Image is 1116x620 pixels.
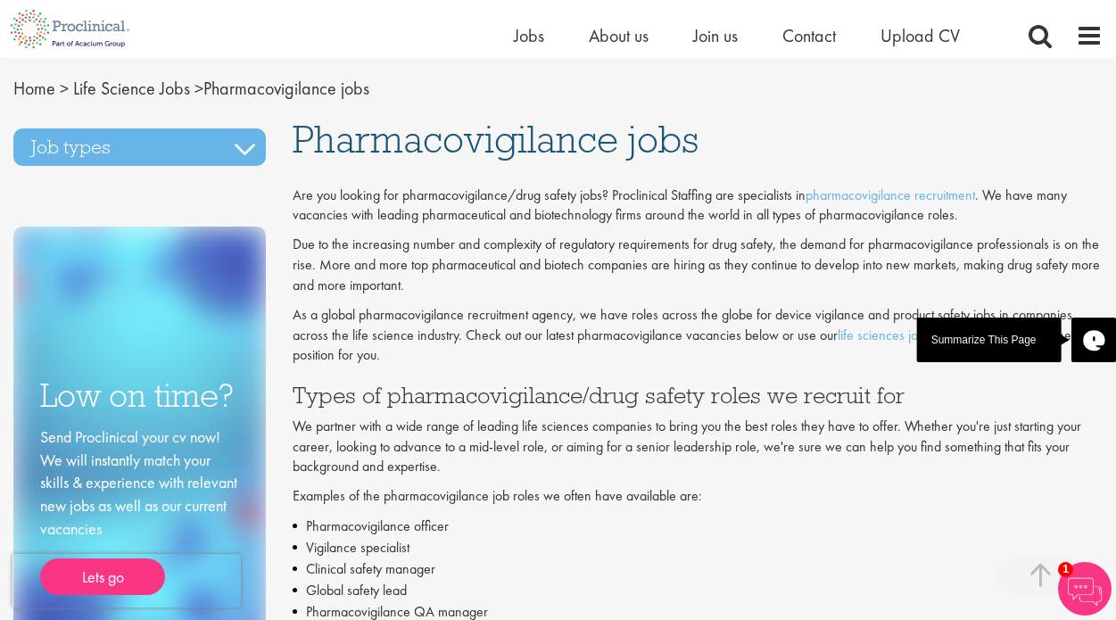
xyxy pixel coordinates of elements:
[13,128,266,166] h3: Job types
[838,326,966,344] a: life sciences job search
[40,378,239,413] h3: Low on time?
[293,115,699,163] span: Pharmacovigilance jobs
[13,77,369,100] span: Pharmacovigilance jobs
[693,24,738,47] a: Join us
[589,24,649,47] a: About us
[293,516,1103,537] li: Pharmacovigilance officer
[293,384,1103,407] h3: Types of pharmacovigilance/drug safety roles we recruit for
[73,77,190,100] a: breadcrumb link to Life Science Jobs
[293,417,1103,478] p: We partner with a wide range of leading life sciences companies to bring you the best roles they ...
[293,305,1103,367] p: As a global pharmacovigilance recruitment agency, we have roles across the globe for device vigil...
[1058,562,1073,577] span: 1
[293,235,1103,296] p: Due to the increasing number and complexity of regulatory requirements for drug safety, the deman...
[293,486,1103,507] p: Examples of the pharmacovigilance job roles we often have available are:
[806,186,975,204] a: pharmacovigilance recruitment
[1058,562,1112,616] img: Chatbot
[194,77,203,100] span: >
[293,186,1103,227] p: Are you looking for pharmacovigilance/drug safety jobs? Proclinical Staffing are specialists in ....
[40,426,239,595] div: Send Proclinical your cv now! We will instantly match your skills & experience with relevant new ...
[514,24,544,47] a: Jobs
[13,77,55,100] a: breadcrumb link to Home
[880,24,960,47] a: Upload CV
[60,77,69,100] span: >
[293,580,1103,601] li: Global safety lead
[293,558,1103,580] li: Clinical safety manager
[782,24,836,47] a: Contact
[293,537,1103,558] li: Vigilance specialist
[12,554,241,608] iframe: reCAPTCHA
